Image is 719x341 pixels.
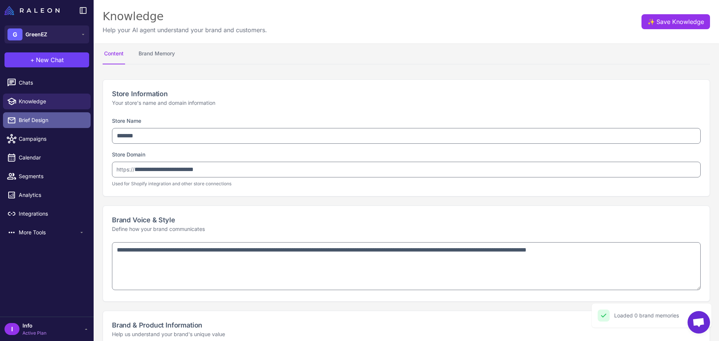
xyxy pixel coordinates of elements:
span: + [30,55,34,64]
p: Your store's name and domain information [112,99,701,107]
span: New Chat [36,55,64,64]
p: Used for Shopify integration and other store connections [112,180,701,187]
p: Help us understand your brand's unique value [112,330,701,338]
a: Raleon Logo [4,6,63,15]
button: Close [696,310,708,322]
span: Active Plan [22,330,46,337]
span: Campaigns [19,135,85,143]
p: Define how your brand communicates [112,225,701,233]
p: Help your AI agent understand your brand and customers. [103,25,267,34]
span: More Tools [19,228,79,237]
span: Analytics [19,191,85,199]
span: Segments [19,172,85,180]
a: Chats [3,75,91,91]
h2: Store Information [112,89,701,99]
div: I [4,323,19,335]
span: Integrations [19,210,85,218]
button: GGreenEZ [4,25,89,43]
button: Brand Memory [137,43,176,64]
label: Store Domain [112,151,145,158]
button: +New Chat [4,52,89,67]
a: Calendar [3,150,91,165]
label: Store Name [112,118,141,124]
a: Analytics [3,187,91,203]
a: Open chat [688,311,710,334]
div: Loaded 0 brand memories [614,311,679,320]
h2: Brand Voice & Style [112,215,701,225]
a: Integrations [3,206,91,222]
h2: Brand & Product Information [112,320,701,330]
span: ✨ [647,17,653,23]
div: Knowledge [103,9,267,24]
button: ✨Save Knowledge [641,14,710,29]
span: Chats [19,79,85,87]
img: Raleon Logo [4,6,60,15]
a: Campaigns [3,131,91,147]
a: Knowledge [3,94,91,109]
button: Content [103,43,125,64]
div: G [7,28,22,40]
span: GreenEZ [25,30,47,39]
a: Brief Design [3,112,91,128]
span: Calendar [19,153,85,162]
span: Info [22,322,46,330]
span: Brief Design [19,116,85,124]
a: Segments [3,168,91,184]
span: Knowledge [19,97,85,106]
